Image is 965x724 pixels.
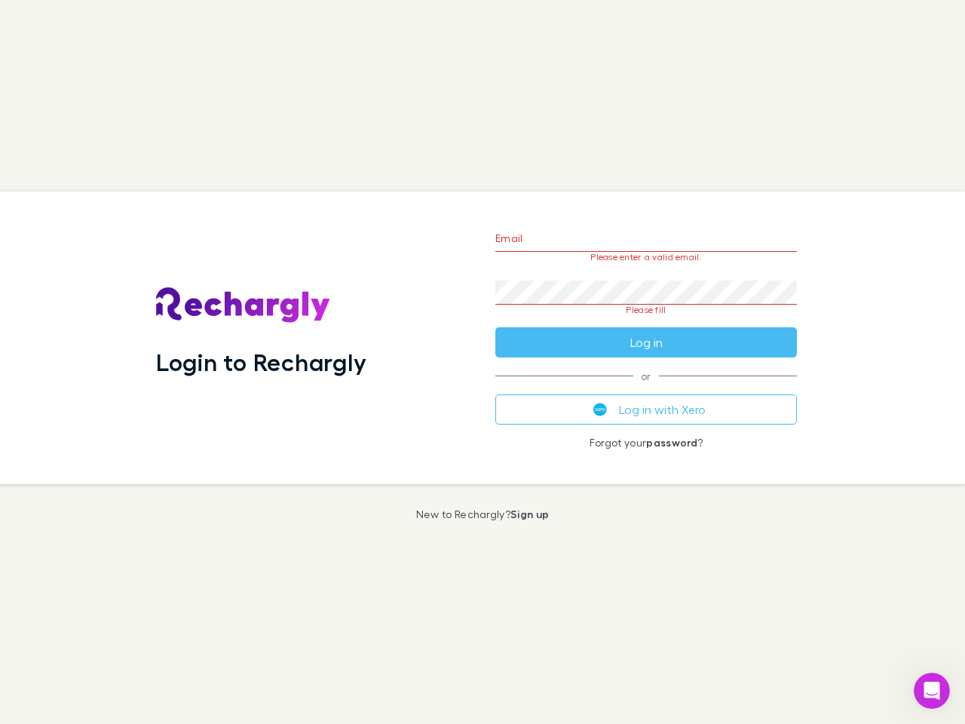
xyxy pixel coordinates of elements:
[416,508,550,520] p: New to Rechargly?
[495,394,797,425] button: Log in with Xero
[156,348,366,376] h1: Login to Rechargly
[495,305,797,315] p: Please fill
[495,327,797,357] button: Log in
[593,403,607,416] img: Xero's logo
[156,287,331,324] img: Rechargly's Logo
[510,508,549,520] a: Sign up
[495,252,797,262] p: Please enter a valid email.
[914,673,950,709] iframe: Intercom live chat
[646,436,697,449] a: password
[495,437,797,449] p: Forgot your ?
